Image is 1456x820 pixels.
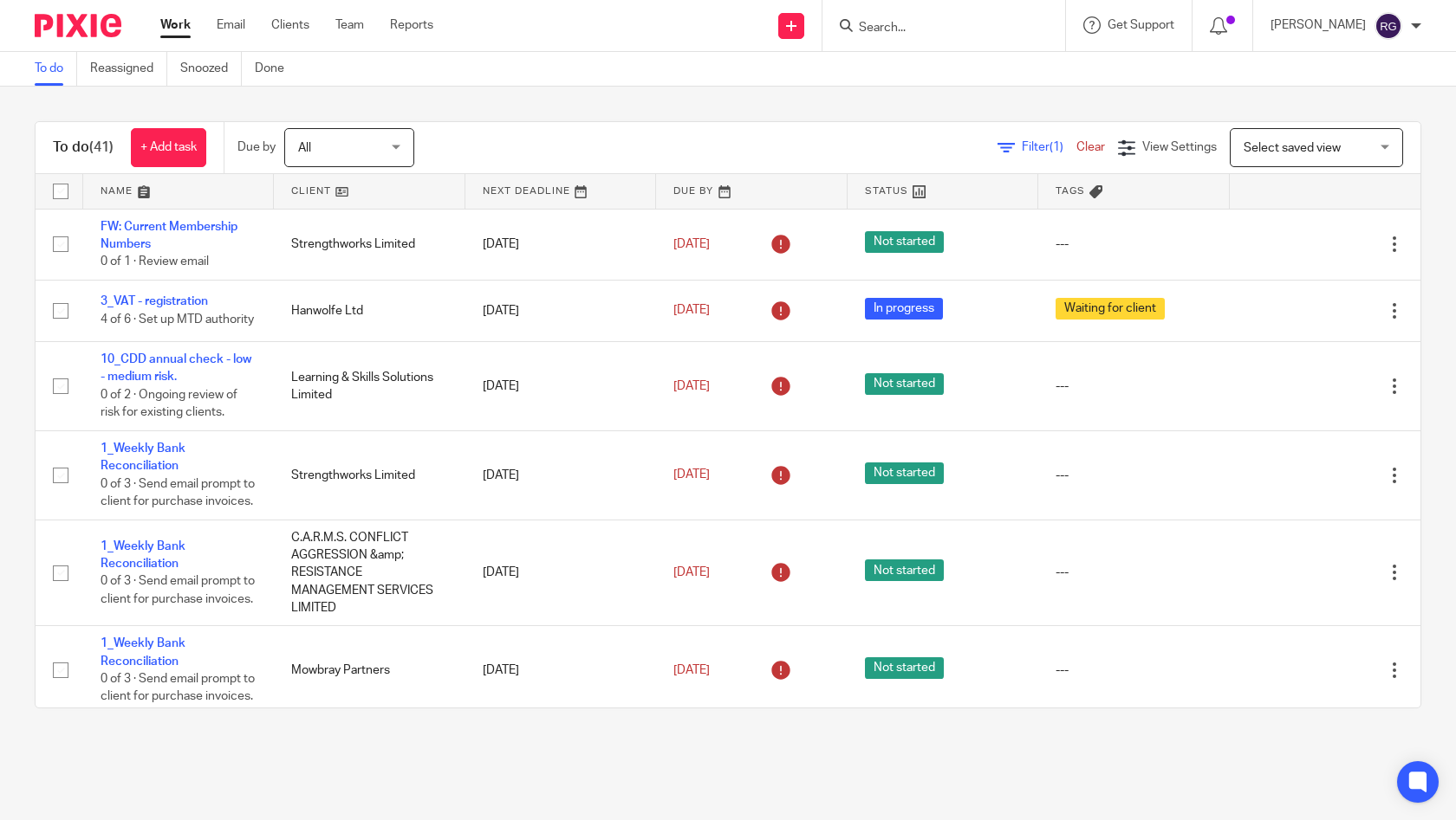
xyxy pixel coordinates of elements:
[1050,141,1063,153] span: (1)
[1056,564,1212,581] div: ---
[865,298,943,320] span: In progress
[53,139,114,157] h1: To do
[101,313,254,326] span: 4 of 6 · Set up MTD authority
[89,140,114,154] span: (41)
[865,559,944,581] span: Not started
[101,389,237,419] span: 0 of 2 · Ongoing review of risk for existing clients.
[101,295,208,307] a: 3_VAT - registration
[274,626,465,715] td: Mowbray Partners
[465,520,656,626] td: [DATE]
[1142,141,1217,153] span: View Settings
[101,540,185,570] a: 1_Weekly Bank Reconciliation
[335,16,364,34] a: Team
[274,209,465,280] td: Strengthworks Limited
[865,373,944,395] span: Not started
[1375,12,1402,40] img: svg%3E
[857,21,1013,36] input: Search
[237,139,276,156] p: Due by
[255,52,297,86] a: Done
[101,255,209,268] span: 0 of 1 · Review email
[465,280,656,341] td: [DATE]
[1056,236,1212,253] div: ---
[298,142,311,154] span: All
[217,16,245,34] a: Email
[180,52,242,86] a: Snoozed
[465,209,656,280] td: [DATE]
[1271,16,1366,34] p: [PERSON_NAME]
[274,342,465,431] td: Learning & Skills Solutions Limited
[390,16,433,34] a: Reports
[35,52,77,86] a: To do
[101,221,237,250] a: FW: Current Membership Numbers
[1056,378,1212,395] div: ---
[1056,186,1085,196] span: Tags
[673,380,710,392] span: [DATE]
[865,231,944,253] span: Not started
[131,128,206,167] a: + Add task
[1056,298,1165,320] span: Waiting for client
[160,16,191,34] a: Work
[1244,142,1341,154] span: Select saved view
[90,52,167,86] a: Reassigned
[1056,467,1212,484] div: ---
[673,238,710,250] span: [DATE]
[101,442,185,472] a: 1_Weekly Bank Reconciliation
[35,14,121,37] img: Pixie
[673,566,710,578] span: [DATE]
[1076,141,1105,153] a: Clear
[274,430,465,520] td: Strengthworks Limited
[101,575,255,605] span: 0 of 3 · Send email prompt to client for purchase invoices.
[673,664,710,676] span: [DATE]
[101,353,251,383] a: 10_CDD annual check - low - medium risk.
[465,626,656,715] td: [DATE]
[101,673,255,703] span: 0 of 3 · Send email prompt to client for purchase invoices.
[865,462,944,484] span: Not started
[274,280,465,341] td: Hanwolfe Ltd
[865,657,944,679] span: Not started
[1108,19,1174,31] span: Get Support
[465,342,656,431] td: [DATE]
[465,430,656,520] td: [DATE]
[673,305,710,317] span: [DATE]
[673,469,710,481] span: [DATE]
[101,637,185,667] a: 1_Weekly Bank Reconciliation
[274,520,465,626] td: C.A.R.M.S. CONFLICT AGGRESSION &amp; RESISTANCE MANAGEMENT SERVICES LIMITED
[101,478,255,508] span: 0 of 3 · Send email prompt to client for purchase invoices.
[1022,141,1076,153] span: Filter
[1056,662,1212,679] div: ---
[271,16,309,34] a: Clients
